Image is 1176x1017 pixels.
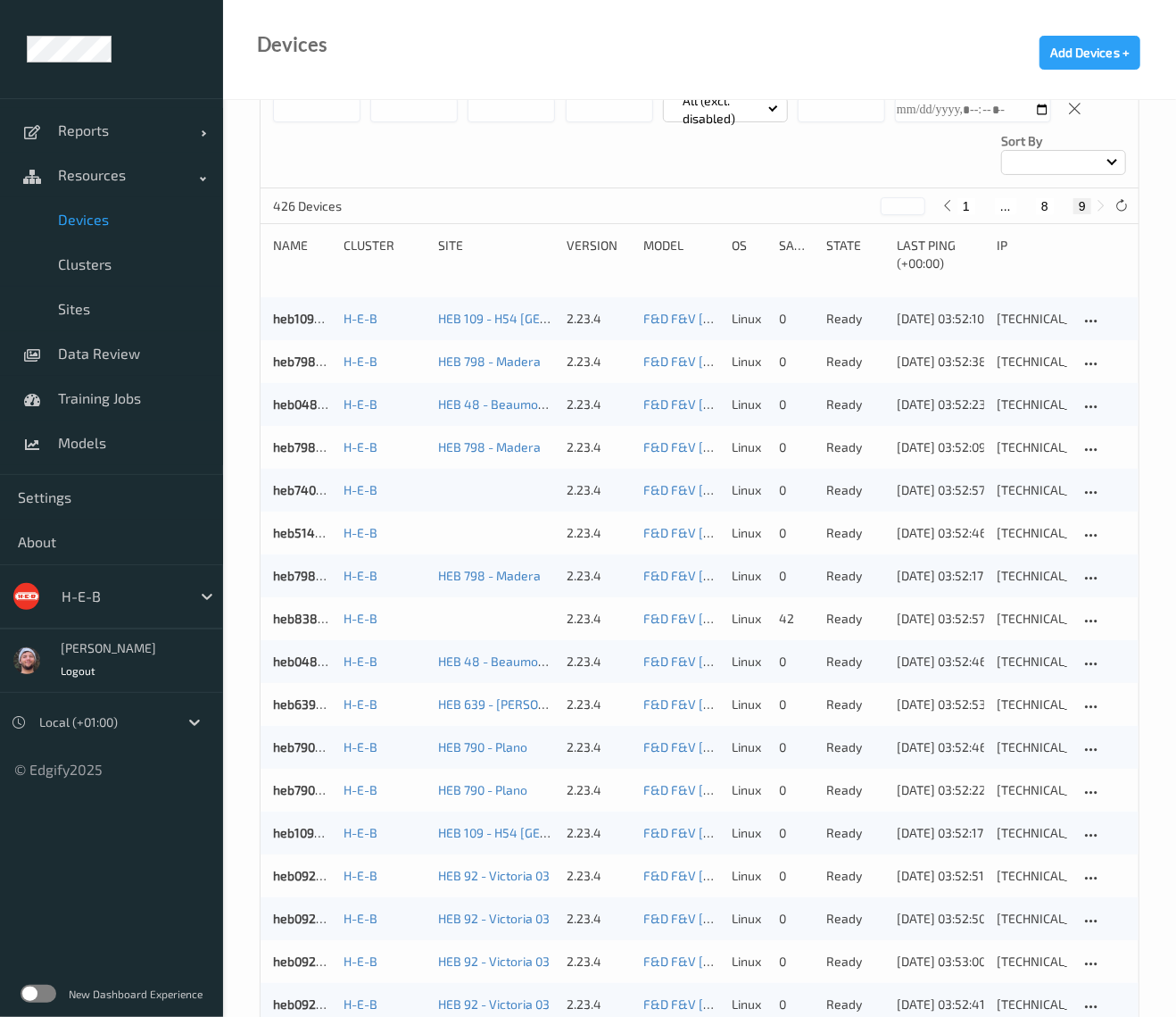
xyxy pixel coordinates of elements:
[826,524,884,542] p: ready
[643,825,1039,840] a: F&D F&V [DOMAIN_NAME] (Daily) [DATE] 16:30 [DATE] 16:30 Auto Save
[643,782,1039,797] a: F&D F&V [DOMAIN_NAME] (Daily) [DATE] 16:30 [DATE] 16:30 Auto Save
[273,611,377,626] a: heb838bizedg023
[732,481,766,499] p: linux
[567,396,631,413] div: 2.23.4
[732,696,766,713] p: linux
[898,696,985,713] div: [DATE] 03:52:53
[643,611,1039,626] a: F&D F&V [DOMAIN_NAME] (Daily) [DATE] 16:30 [DATE] 16:30 Auto Save
[643,482,1039,497] a: F&D F&V [DOMAIN_NAME] (Daily) [DATE] 16:30 [DATE] 16:30 Auto Save
[438,237,555,272] div: Site
[826,653,884,671] p: ready
[997,481,1066,499] div: [TECHNICAL_ID]
[826,996,884,1013] p: ready
[826,567,884,585] p: ready
[732,738,766,756] p: linux
[826,910,884,928] p: ready
[826,237,884,272] div: State
[344,782,377,797] a: H-E-B
[273,739,367,754] a: heb790bizedg62
[567,524,631,542] div: 2.23.4
[567,910,631,928] div: 2.23.4
[826,481,884,499] p: ready
[567,438,631,456] div: 2.23.4
[273,996,368,1012] a: heb092bizedg39
[997,653,1066,671] div: [TECHNICAL_ID]
[898,653,985,671] div: [DATE] 03:52:46
[779,824,814,842] div: 0
[438,354,541,369] a: HEB 798 - Madera
[1039,36,1140,70] button: Add Devices +
[898,867,985,885] div: [DATE] 03:52:51
[273,911,367,926] a: heb092bizedg37
[957,198,975,214] button: 1
[643,568,1039,583] a: F&D F&V [DOMAIN_NAME] (Daily) [DATE] 16:30 [DATE] 16:30 Auto Save
[997,438,1066,456] div: [TECHNICAL_ID]
[438,396,567,412] a: HEB 48 - Beaumont 05
[1001,132,1126,150] p: Sort by
[257,36,327,54] div: Devices
[779,310,814,328] div: 0
[997,310,1066,328] div: [TECHNICAL_ID]
[997,396,1066,413] div: [TECHNICAL_ID]
[643,396,1039,412] a: F&D F&V [DOMAIN_NAME] (Daily) [DATE] 16:30 [DATE] 16:30 Auto Save
[779,996,814,1013] div: 0
[779,653,814,671] div: 0
[273,439,369,454] a: heb798bizedg58
[567,567,631,585] div: 2.23.4
[779,910,814,928] div: 0
[779,353,814,371] div: 0
[997,353,1066,371] div: [TECHNICAL_ID]
[997,910,1066,928] div: [TECHNICAL_ID]
[438,954,550,969] a: HEB 92 - Victoria 03
[997,953,1066,971] div: [TECHNICAL_ID]
[898,396,985,413] div: [DATE] 03:52:23
[273,482,369,497] a: heb740bizedg42
[779,396,814,413] div: 0
[732,781,766,799] p: linux
[643,311,1039,326] a: F&D F&V [DOMAIN_NAME] (Daily) [DATE] 16:30 [DATE] 16:30 Auto Save
[438,439,541,454] a: HEB 798 - Madera
[779,567,814,585] div: 0
[643,996,1039,1012] a: F&D F&V [DOMAIN_NAME] (Daily) [DATE] 16:30 [DATE] 16:30 Auto Save
[643,354,1039,369] a: F&D F&V [DOMAIN_NAME] (Daily) [DATE] 16:30 [DATE] 16:30 Auto Save
[898,781,985,799] div: [DATE] 03:52:22
[438,654,567,669] a: HEB 48 - Beaumont 05
[344,482,377,497] a: H-E-B
[344,568,377,583] a: H-E-B
[643,525,1039,540] a: F&D F&V [DOMAIN_NAME] (Daily) [DATE] 16:30 [DATE] 16:30 Auto Save
[344,396,377,412] a: H-E-B
[273,396,370,412] a: heb048bizedg46
[997,996,1066,1013] div: [TECHNICAL_ID]
[344,911,377,926] a: H-E-B
[567,653,631,671] div: 2.23.4
[273,954,369,969] a: heb092bizedg38
[826,867,884,885] p: ready
[567,738,631,756] div: 2.23.4
[898,824,985,842] div: [DATE] 03:52:17
[438,739,527,754] a: HEB 790 - Plano
[732,438,766,456] p: linux
[1073,198,1091,214] button: 9
[273,311,366,326] a: heb109bizedg33
[826,781,884,799] p: ready
[344,354,377,369] a: H-E-B
[898,610,985,628] div: [DATE] 03:52:57
[643,739,1039,754] a: F&D F&V [DOMAIN_NAME] (Daily) [DATE] 16:30 [DATE] 16:30 Auto Save
[997,524,1066,542] div: [TECHNICAL_ID]
[567,310,631,328] div: 2.23.4
[438,782,527,797] a: HEB 790 - Plano
[344,954,377,969] a: H-E-B
[995,198,1016,214] button: ...
[273,696,366,712] a: heb639bizedg16
[997,824,1066,842] div: [TECHNICAL_ID]
[344,611,377,626] a: H-E-B
[779,481,814,499] div: 0
[567,237,631,272] div: version
[567,953,631,971] div: 2.23.4
[997,610,1066,628] div: [TECHNICAL_ID]
[779,953,814,971] div: 0
[438,868,550,883] a: HEB 92 - Victoria 03
[826,824,884,842] p: ready
[344,739,377,754] a: H-E-B
[826,696,884,713] p: ready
